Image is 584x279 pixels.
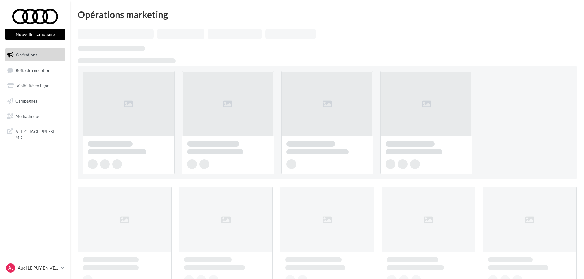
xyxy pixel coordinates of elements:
[4,48,67,61] a: Opérations
[78,10,577,19] div: Opérations marketing
[4,95,67,107] a: Campagnes
[16,52,37,57] span: Opérations
[5,262,65,274] a: AL Audi LE PUY EN VELAY
[4,64,67,77] a: Boîte de réception
[16,67,50,73] span: Boîte de réception
[5,29,65,40] button: Nouvelle campagne
[4,110,67,123] a: Médiathèque
[15,127,63,141] span: AFFICHAGE PRESSE MD
[15,98,37,104] span: Campagnes
[8,265,13,271] span: AL
[4,79,67,92] a: Visibilité en ligne
[18,265,58,271] p: Audi LE PUY EN VELAY
[4,125,67,143] a: AFFICHAGE PRESSE MD
[15,113,40,119] span: Médiathèque
[17,83,49,88] span: Visibilité en ligne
